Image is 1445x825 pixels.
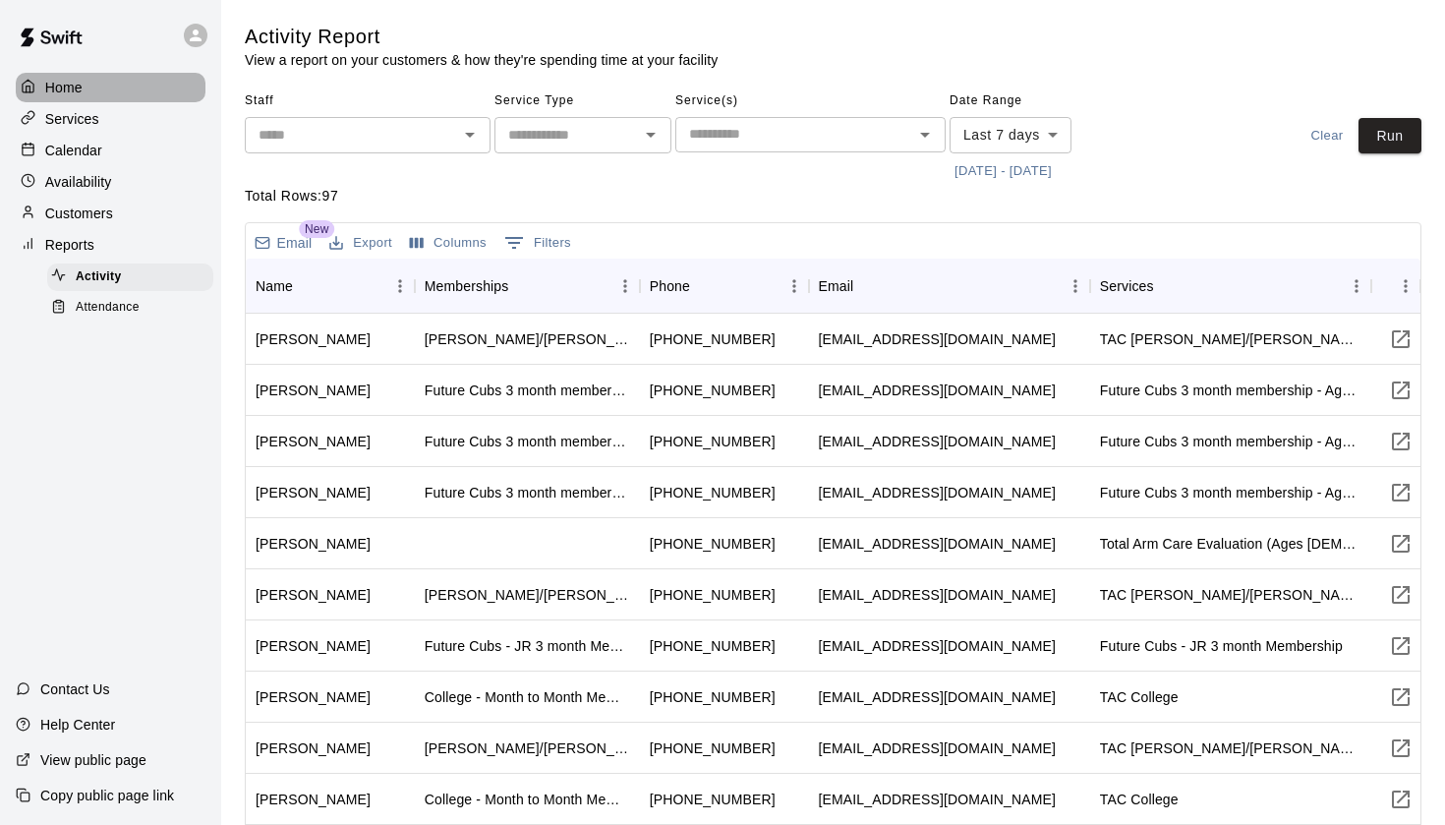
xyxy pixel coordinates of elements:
button: Run [1358,118,1421,154]
div: James Kleiven [256,790,371,809]
div: +19732140925 [650,432,776,451]
button: Visit customer page [1381,780,1420,819]
button: Open [911,121,939,148]
div: Future Cubs - JR 3 month Membership [1100,636,1343,656]
div: Future Cubs 3 month membership - Ages 13+ [1100,381,1361,400]
div: Email [809,259,1090,314]
button: Menu [1061,271,1090,301]
button: Show filters [499,227,576,259]
div: Availability [16,167,205,197]
button: Sort [853,272,881,300]
span: Service(s) [675,86,946,117]
p: Help Center [40,715,115,735]
div: Future Cubs 3 month membership - Ages 13+ [425,483,630,502]
button: Menu [780,271,809,301]
svg: Visit customer page [1389,583,1413,607]
button: Sort [1154,272,1182,300]
button: Visit customer page [1381,575,1420,615]
button: Visit customer page [1381,473,1420,512]
button: Visit customer page [1381,422,1420,461]
div: Luke Barrett [256,687,371,707]
p: View a report on your customers & how they're spending time at your facility [245,50,718,70]
div: TAC Tom/Mike [1100,329,1361,349]
div: eahopler@hotmail.com [819,636,1056,656]
div: Ethan O'Neill [256,534,371,554]
span: Service Type [494,86,671,117]
div: Home [16,73,205,102]
div: ebellovin@aol.com [819,534,1056,554]
div: Future Cubs 3 month membership - Ages 13+ [425,381,630,400]
div: Eric Hopler [256,636,371,656]
div: College - Month to Month Membership [425,687,630,707]
button: Open [637,121,665,148]
button: Menu [385,271,415,301]
p: View public page [40,750,146,770]
button: Visit customer page [1381,678,1420,717]
a: Calendar [16,136,205,165]
div: Future Cubs 3 month membership - Ages 13+ [1100,483,1361,502]
button: Menu [1391,271,1420,301]
a: Activity [47,262,221,292]
svg: Visit customer page [1389,685,1413,709]
div: Daniel Devinney [256,483,371,502]
div: Future Cubs 3 month membership - Ages 13+ [1100,432,1361,451]
button: Open [456,121,484,148]
div: +19739457876 [650,738,776,758]
button: Sort [690,272,718,300]
button: Visit customer page [1381,371,1420,410]
div: jkleiven2266@gmail.com [819,790,1056,809]
svg: Visit customer page [1389,788,1413,811]
div: TAC College [1100,687,1179,707]
a: Attendance [47,292,221,323]
a: Customers [16,199,205,228]
a: Reports [16,230,205,260]
p: Contact Us [40,679,110,699]
svg: Visit customer page [1389,634,1413,658]
div: Landon Bolan [256,329,371,349]
div: Tom/Mike - Month to Month Membership - 2x per week, Tom/Mike - Full Year Member Unlimited , Colle... [425,738,630,758]
button: Email [250,229,317,257]
svg: Visit customer page [1389,532,1413,556]
button: Sort [508,272,536,300]
p: Customers [45,204,113,223]
div: +19083195408 [650,687,776,707]
div: +19732711268 [650,585,776,605]
span: New [299,220,334,238]
div: Scott Cerulli [256,381,371,400]
h5: Activity Report [245,24,718,50]
a: Services [16,104,205,134]
button: Visit customer page [1381,524,1420,563]
div: ryanholman2025@gmail.com [819,738,1056,758]
div: cbarrett18@comcast.net [819,687,1056,707]
svg: Visit customer page [1389,327,1413,351]
div: Name [256,259,293,314]
button: Export [324,228,397,259]
button: Visit customer page [1381,320,1420,359]
div: Total Arm Care Evaluation (Ages 13+) [1100,534,1361,554]
div: Phone [640,259,809,314]
p: Calendar [45,141,102,160]
div: Memberships [415,259,640,314]
div: Services [1090,259,1371,314]
svg: Visit customer page [1389,430,1413,453]
div: dbolan87@gmail.com [819,329,1056,349]
button: Visit customer page [1381,729,1420,768]
span: Date Range [950,86,1122,117]
div: +12016022229 [650,636,776,656]
a: Visit customer page [1381,626,1420,666]
div: Charles Conforti [256,432,371,451]
div: Ryan Holman [256,738,371,758]
span: Activity [76,267,122,287]
div: TAC Tom/Mike,Tom/Mike - Full Year Member Unlimited ,College - Month to Month Membership [1100,738,1361,758]
button: Menu [1342,271,1371,301]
